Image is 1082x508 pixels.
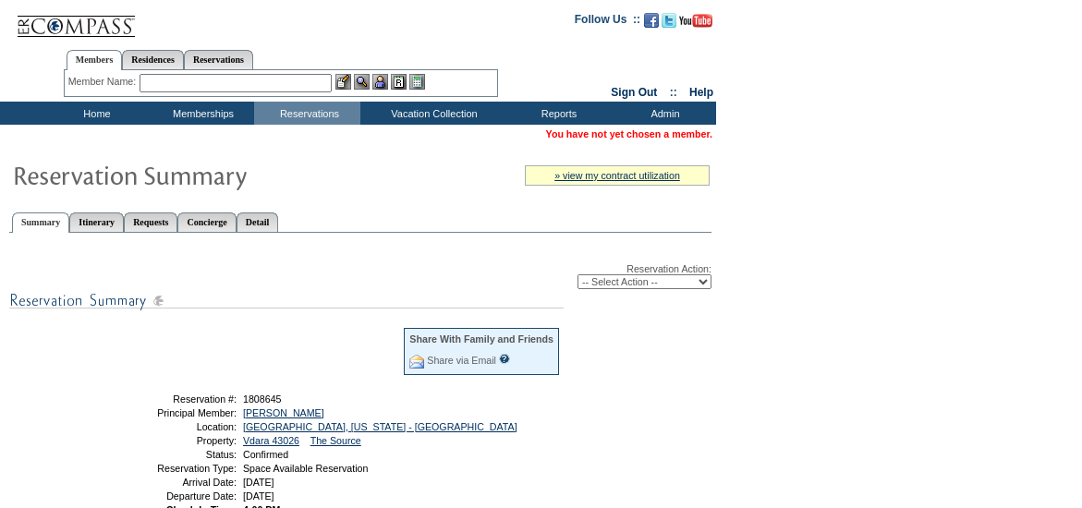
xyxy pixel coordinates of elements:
img: Reservations [391,74,407,90]
img: Subscribe to our YouTube Channel [679,14,712,28]
input: What is this? [499,354,510,364]
span: [DATE] [243,490,274,502]
span: :: [670,86,677,99]
td: Follow Us :: [575,11,640,33]
td: Vacation Collection [360,102,504,125]
a: Become our fan on Facebook [644,18,659,30]
td: Reports [504,102,610,125]
td: Reservation #: [104,393,237,405]
a: Vdara 43026 [243,435,299,446]
img: Follow us on Twitter [662,13,676,28]
img: subTtlResSummary.gif [9,289,564,312]
span: 1808645 [243,393,282,405]
img: b_edit.gif [335,74,351,90]
a: Members [67,50,123,70]
a: Residences [122,50,184,69]
a: Summary [12,212,69,233]
div: Share With Family and Friends [409,333,553,345]
span: Confirmed [243,449,288,460]
img: b_calculator.gif [409,74,425,90]
td: Arrival Date: [104,477,237,488]
a: » view my contract utilization [554,170,680,181]
a: Requests [124,212,177,232]
img: View [354,74,370,90]
td: Location: [104,421,237,432]
a: Share via Email [427,355,496,366]
a: The Source [310,435,361,446]
a: [GEOGRAPHIC_DATA], [US_STATE] - [GEOGRAPHIC_DATA] [243,421,517,432]
td: Departure Date: [104,490,237,502]
span: Space Available Reservation [243,463,368,474]
a: Follow us on Twitter [662,18,676,30]
td: Memberships [148,102,254,125]
td: Reservations [254,102,360,125]
a: Subscribe to our YouTube Channel [679,18,712,30]
td: Property: [104,435,237,446]
div: Reservation Action: [9,263,711,289]
td: Reservation Type: [104,463,237,474]
img: Become our fan on Facebook [644,13,659,28]
td: Admin [610,102,716,125]
td: Principal Member: [104,407,237,418]
a: Detail [237,212,279,232]
img: Impersonate [372,74,388,90]
a: Itinerary [69,212,124,232]
a: Reservations [184,50,253,69]
img: Reservaton Summary [12,156,382,193]
div: Member Name: [68,74,140,90]
td: Status: [104,449,237,460]
span: You have not yet chosen a member. [546,128,712,139]
span: [DATE] [243,477,274,488]
a: Concierge [177,212,236,232]
a: Sign Out [611,86,657,99]
a: [PERSON_NAME] [243,407,324,418]
a: Help [689,86,713,99]
td: Home [42,102,148,125]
